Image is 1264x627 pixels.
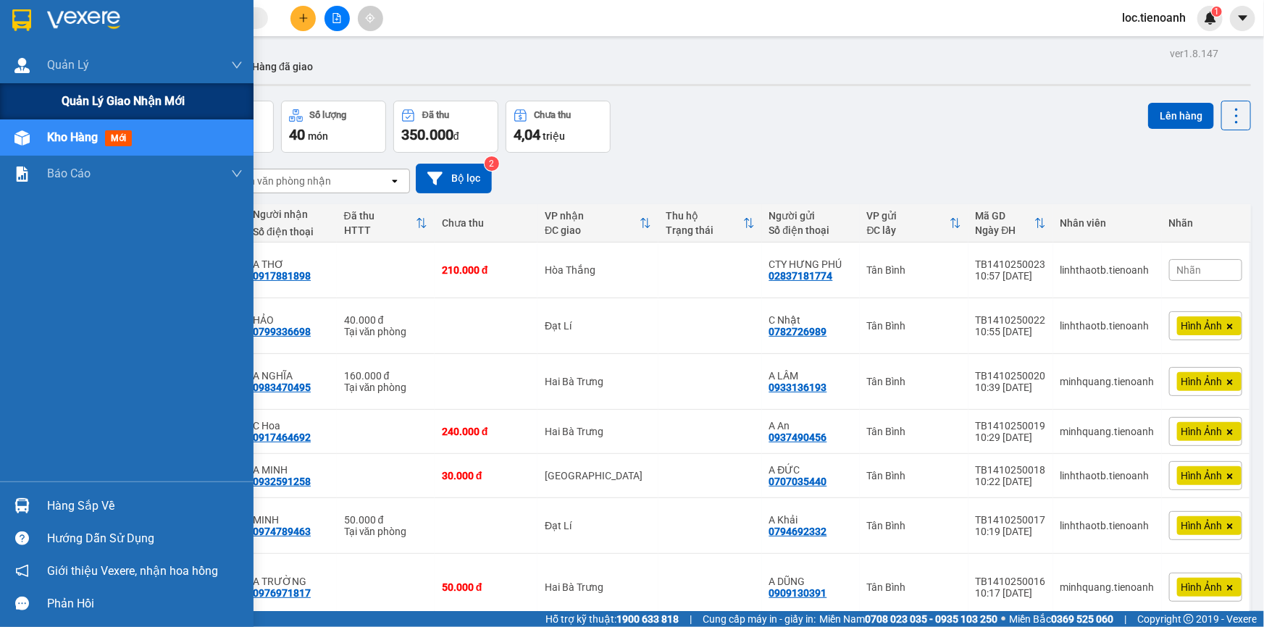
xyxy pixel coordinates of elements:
span: caret-down [1236,12,1250,25]
svg: open [389,175,401,187]
span: Miền Nam [819,611,997,627]
span: Hình Ảnh [1181,375,1223,388]
div: Tân Bình [867,320,961,332]
span: file-add [332,13,342,23]
strong: 0369 525 060 [1051,613,1113,625]
div: Nhân viên [1060,217,1155,229]
div: TB1410250019 [976,420,1046,432]
span: triệu [543,130,565,142]
strong: 0708 023 035 - 0935 103 250 [865,613,997,625]
div: C Nhật [769,314,853,326]
span: Miền Bắc [1009,611,1113,627]
div: 0932591258 [253,476,311,487]
div: 0937490456 [769,432,827,443]
button: caret-down [1230,6,1255,31]
span: Quản lý giao nhận mới [62,92,185,110]
div: 10:57 [DATE] [976,270,1046,282]
div: Người nhận [253,209,330,220]
span: Hình Ảnh [1181,469,1223,482]
span: down [231,59,243,71]
div: A ĐỨC [769,464,853,476]
span: | [1124,611,1126,627]
span: Báo cáo [47,164,91,182]
span: Giới thiệu Vexere, nhận hoa hồng [47,562,218,580]
div: 0983470495 [253,382,311,393]
div: 0976971817 [253,587,311,599]
img: warehouse-icon [14,58,30,73]
div: Hai Bà Trưng [545,426,651,437]
button: plus [290,6,316,31]
div: Tân Bình [867,426,961,437]
div: Hướng dẫn sử dụng [47,528,243,550]
div: Số điện thoại [253,226,330,237]
th: Toggle SortBy [537,204,658,243]
span: loc.tienoanh [1110,9,1197,27]
div: 0707035440 [769,476,827,487]
div: minhquang.tienoanh [1060,426,1155,437]
div: Đạt Lí [545,320,651,332]
div: A NGHĨA [253,370,330,382]
span: notification [15,564,29,578]
span: plus [298,13,309,23]
div: TB1410250018 [976,464,1046,476]
strong: 1900 633 818 [616,613,679,625]
div: 0782726989 [769,326,827,337]
div: MINH [253,514,330,526]
span: down [231,168,243,180]
div: TB1410250022 [976,314,1046,326]
div: CTY HƯNG PHÚ [769,258,853,270]
img: warehouse-icon [14,130,30,146]
button: Bộ lọc [416,164,492,193]
div: Thu hộ [666,210,742,222]
div: 30.000 đ [442,470,530,481]
div: A Khải [769,514,853,526]
img: logo-vxr [12,9,31,31]
th: Toggle SortBy [337,204,435,243]
span: mới [105,130,132,146]
span: Hình Ảnh [1181,519,1223,532]
button: Chưa thu4,04 triệu [506,101,611,153]
div: 0917464692 [253,432,311,443]
span: Kho hàng [47,130,98,144]
div: 210.000 đ [442,264,530,276]
span: Quản Lý [47,56,89,74]
div: 10:29 [DATE] [976,432,1046,443]
span: 4,04 [514,126,540,143]
div: Tại văn phòng [344,382,427,393]
div: 10:19 [DATE] [976,526,1046,537]
div: Chưa thu [535,110,572,120]
div: 50.000 đ [442,581,530,593]
th: Toggle SortBy [860,204,968,243]
div: Hai Bà Trưng [545,376,651,387]
div: 10:22 [DATE] [976,476,1046,487]
div: 10:39 [DATE] [976,382,1046,393]
div: 0909130391 [769,587,827,599]
span: Nhãn [1177,264,1202,276]
div: 50.000 đ [344,514,427,526]
div: Người gửi [769,210,853,222]
div: 240.000 đ [442,426,530,437]
div: minhquang.tienoanh [1060,581,1155,593]
span: 350.000 [401,126,453,143]
div: Tại văn phòng [344,526,427,537]
sup: 1 [1212,7,1222,17]
span: Hình Ảnh [1181,581,1223,594]
div: Tân Bình [867,520,961,531]
div: minhquang.tienoanh [1060,376,1155,387]
th: Toggle SortBy [968,204,1053,243]
span: | [690,611,692,627]
div: Đã thu [344,210,416,222]
button: Lên hàng [1148,103,1214,129]
div: A DŨNG [769,576,853,587]
div: linhthaotb.tienoanh [1060,264,1155,276]
div: 10:55 [DATE] [976,326,1046,337]
div: linhthaotb.tienoanh [1060,520,1155,531]
div: Số điện thoại [769,224,853,236]
span: Cung cấp máy in - giấy in: [703,611,816,627]
div: Tân Bình [867,264,961,276]
div: A LÂM [769,370,853,382]
span: 40 [289,126,305,143]
div: Chọn văn phòng nhận [231,174,331,188]
button: file-add [325,6,350,31]
div: A An [769,420,853,432]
